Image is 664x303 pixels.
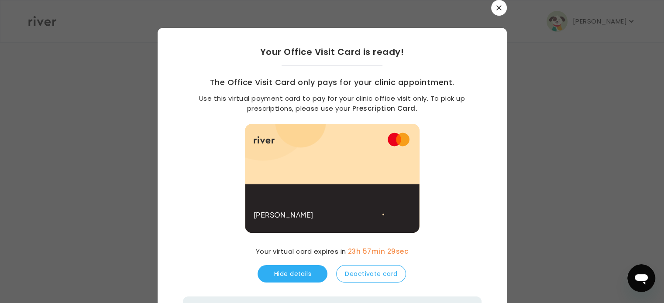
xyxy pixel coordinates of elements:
iframe: Button to launch messaging window [627,264,655,292]
iframe: Secure Show.js frame [365,210,496,276]
p: Use this virtual payment card to pay for your clinic office visit only. To pick up prescriptions,... [199,94,466,113]
p: [PERSON_NAME] [254,209,313,221]
button: Deactivate card [336,265,406,283]
div: Your virtual card expires in [247,243,417,260]
a: Prescription Card. [352,104,417,113]
h2: Your Office Visit Card is ready! [260,45,404,58]
span: 23h 57min 29sec [348,247,408,256]
button: Hide details [258,265,327,283]
h3: The Office Visit Card only pays for your clinic appointment. [210,76,454,89]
